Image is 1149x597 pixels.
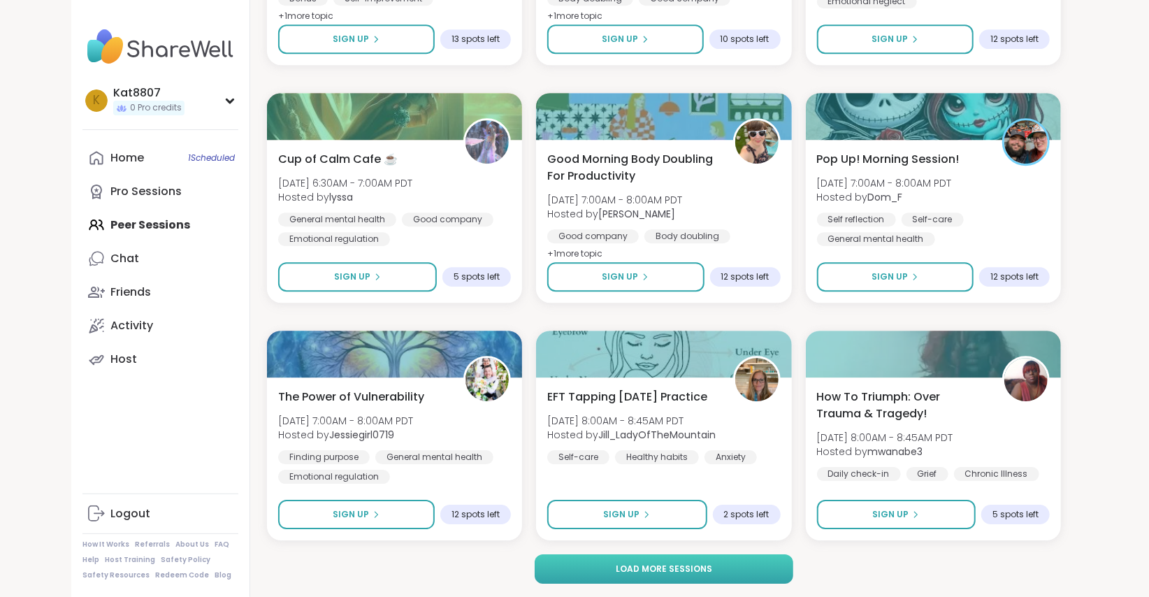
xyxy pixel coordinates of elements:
[82,309,238,343] a: Activity
[602,33,638,45] span: Sign Up
[105,555,155,565] a: Host Training
[375,450,493,464] div: General mental health
[872,33,908,45] span: Sign Up
[135,540,170,549] a: Referrals
[902,213,964,226] div: Self-care
[110,318,153,333] div: Activity
[278,470,390,484] div: Emotional regulation
[465,120,509,164] img: lyssa
[547,24,703,54] button: Sign Up
[992,509,1039,520] span: 5 spots left
[906,467,948,481] div: Grief
[110,352,137,367] div: Host
[82,141,238,175] a: Home1Scheduled
[161,555,210,565] a: Safety Policy
[535,554,794,584] button: Load more sessions
[616,563,712,575] span: Load more sessions
[278,151,398,168] span: Cup of Calm Cafe ☕️
[278,213,396,226] div: General mental health
[721,34,769,45] span: 10 spots left
[817,190,952,204] span: Hosted by
[547,450,609,464] div: Self-care
[817,389,987,422] span: How To Triumph: Over Trauma & Tragedy!
[872,271,908,283] span: Sign Up
[110,184,182,199] div: Pro Sessions
[724,509,769,520] span: 2 spots left
[735,358,779,401] img: Jill_LadyOfTheMountain
[547,428,716,442] span: Hosted by
[82,555,99,565] a: Help
[82,570,150,580] a: Safety Resources
[215,570,231,580] a: Blog
[872,508,909,521] span: Sign Up
[868,190,903,204] b: Dom_F
[278,190,412,204] span: Hosted by
[990,271,1039,282] span: 12 spots left
[451,34,500,45] span: 13 spots left
[547,414,716,428] span: [DATE] 8:00AM - 8:45AM PDT
[817,431,953,445] span: [DATE] 8:00AM - 8:45AM PDT
[278,450,370,464] div: Finding purpose
[598,428,716,442] b: Jill_LadyOfTheMountain
[82,497,238,531] a: Logout
[547,229,639,243] div: Good company
[454,271,500,282] span: 5 spots left
[402,213,493,226] div: Good company
[735,120,779,164] img: Adrienne_QueenOfTheDawn
[603,508,639,521] span: Sign Up
[333,508,369,521] span: Sign Up
[110,251,139,266] div: Chat
[990,34,1039,45] span: 12 spots left
[465,358,509,401] img: Jessiegirl0719
[602,271,638,283] span: Sign Up
[817,176,952,190] span: [DATE] 7:00AM - 8:00AM PDT
[598,207,675,221] b: [PERSON_NAME]
[817,151,960,168] span: Pop Up! Morning Session!
[278,389,424,405] span: The Power of Vulnerability
[278,262,437,292] button: Sign Up
[954,467,1039,481] div: Chronic Illness
[547,500,707,529] button: Sign Up
[110,285,151,300] div: Friends
[329,190,353,204] b: lyssa
[817,500,976,529] button: Sign Up
[333,33,369,45] span: Sign Up
[451,509,500,520] span: 12 spots left
[868,445,923,459] b: mwanabe3
[82,343,238,376] a: Host
[547,193,682,207] span: [DATE] 7:00AM - 8:00AM PDT
[82,540,129,549] a: How It Works
[615,450,699,464] div: Healthy habits
[82,22,238,71] img: ShareWell Nav Logo
[704,450,757,464] div: Anxiety
[547,389,707,405] span: EFT Tapping [DATE] Practice
[278,24,435,54] button: Sign Up
[278,232,390,246] div: Emotional regulation
[817,232,935,246] div: General mental health
[547,207,682,221] span: Hosted by
[215,540,229,549] a: FAQ
[155,570,209,580] a: Redeem Code
[82,175,238,208] a: Pro Sessions
[334,271,370,283] span: Sign Up
[817,213,896,226] div: Self reflection
[817,467,901,481] div: Daily check-in
[1004,120,1048,164] img: Dom_F
[82,242,238,275] a: Chat
[721,271,769,282] span: 12 spots left
[1004,358,1048,401] img: mwanabe3
[113,85,185,101] div: Kat8807
[93,92,100,110] span: K
[188,152,235,164] span: 1 Scheduled
[329,428,394,442] b: Jessiegirl0719
[278,428,413,442] span: Hosted by
[817,24,974,54] button: Sign Up
[644,229,730,243] div: Body doubling
[817,262,974,292] button: Sign Up
[110,506,150,522] div: Logout
[110,150,144,166] div: Home
[278,176,412,190] span: [DATE] 6:30AM - 7:00AM PDT
[817,445,953,459] span: Hosted by
[175,540,209,549] a: About Us
[278,500,435,529] button: Sign Up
